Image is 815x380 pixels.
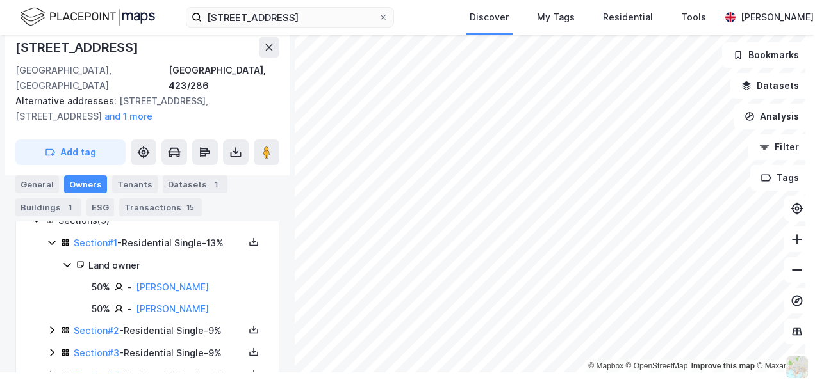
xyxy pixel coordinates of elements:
div: - Residential Single - 9% [74,345,244,361]
div: - Residential Single - 13% [74,235,244,251]
a: Improve this map [691,361,755,370]
div: Tenants [112,175,158,193]
a: OpenStreetMap [626,361,688,370]
div: 1 [210,178,222,191]
div: [GEOGRAPHIC_DATA], 423/286 [169,63,279,93]
div: Buildings [15,198,81,216]
div: 15 [184,201,197,214]
div: [STREET_ADDRESS], [STREET_ADDRESS] [15,93,269,124]
div: 50% [92,301,110,317]
div: ESG [86,198,114,216]
div: My Tags [537,10,575,25]
a: [PERSON_NAME] [136,281,209,292]
button: Bookmarks [722,42,810,68]
div: Tools [681,10,706,25]
div: Transactions [119,198,202,216]
div: General [15,175,59,193]
a: Section#1 [74,237,117,248]
iframe: Chat Widget [751,319,815,380]
button: Add tag [15,139,126,165]
button: Datasets [730,73,810,99]
a: Section#3 [74,347,119,358]
input: Search by address, cadastre, landlords, tenants or people [202,8,378,27]
button: Tags [750,165,810,191]
a: [PERSON_NAME] [136,303,209,314]
div: 1 [63,201,76,214]
span: Alternative addresses: [15,95,119,106]
img: logo.f888ab2527a4732fd821a326f86c7f29.svg [21,6,155,28]
div: [GEOGRAPHIC_DATA], [GEOGRAPHIC_DATA] [15,63,169,93]
button: Filter [748,134,810,160]
div: Residential [603,10,653,25]
a: Section#2 [74,325,119,336]
div: - Residential Single - 9% [74,323,244,338]
a: Mapbox [588,361,623,370]
div: [STREET_ADDRESS] [15,37,141,58]
div: - [128,280,132,295]
div: Datasets [163,175,227,193]
div: Land owner [88,258,263,273]
div: Owners [64,175,107,193]
div: Discover [470,10,509,25]
button: Analysis [734,104,810,129]
div: 50% [92,280,110,295]
div: - [128,301,132,317]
